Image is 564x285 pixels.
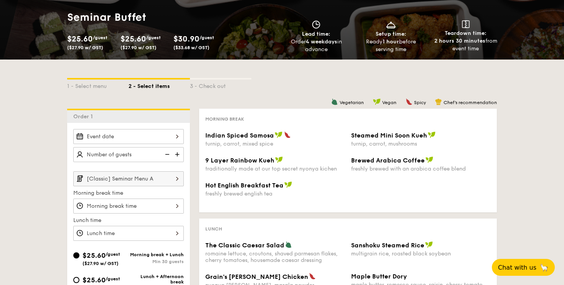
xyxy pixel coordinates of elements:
div: from event time [431,37,500,53]
span: Indian Spiced Samosa [205,132,274,139]
span: $25.60 [82,251,106,260]
span: $25.60 [67,35,93,44]
span: Vegan [382,100,396,105]
span: 9 Layer Rainbow Kueh [205,157,274,164]
input: Event date [73,129,184,144]
img: icon-chef-hat.a58ddaea.svg [435,98,442,105]
span: Grain's [PERSON_NAME] Chicken [205,273,308,280]
span: Order 1 [73,113,96,120]
span: ($27.90 w/ GST) [120,45,157,50]
span: Maple Butter Dory [351,273,407,280]
div: 3 - Check out [190,80,251,90]
img: icon-teardown.65201eee.svg [462,20,470,28]
span: Vegetarian [340,100,364,105]
img: icon-vegan.f8ff3823.svg [275,131,282,138]
div: 2 - Select items [129,80,190,90]
div: Lunch + Afternoon break [129,274,184,285]
div: traditionally made at our top secret nyonya kichen [205,166,345,172]
img: icon-chevron-right.3c0dfbd6.svg [171,171,184,186]
input: $25.60/guest($27.90 w/ GST)Morning break + LunchMin 30 guests [73,252,79,258]
label: Lunch time [73,217,184,224]
span: The Classic Caesar Salad [205,242,284,249]
span: ($27.90 w/ GST) [67,45,103,50]
div: freshly brewed english tea [205,191,345,197]
img: icon-vegan.f8ff3823.svg [373,98,381,105]
img: icon-vegan.f8ff3823.svg [275,156,283,163]
div: turnip, carrot, mushrooms [351,141,491,147]
img: icon-reduce.1d2dbef1.svg [161,147,172,162]
img: icon-spicy.37a8142b.svg [284,131,291,138]
img: icon-vegan.f8ff3823.svg [425,156,433,163]
img: icon-clock.2db775ea.svg [310,20,322,29]
button: Chat with us🦙 [492,259,555,276]
span: ($27.90 w/ GST) [82,261,119,266]
span: Chef's recommendation [444,100,497,105]
span: /guest [106,276,120,282]
input: Lunch time [73,226,184,241]
img: icon-spicy.37a8142b.svg [309,273,316,280]
input: Number of guests [73,147,184,162]
span: Spicy [414,100,426,105]
strong: 1 hour [383,38,399,45]
span: Setup time: [376,31,406,37]
input: $25.60/guest($27.90 w/ GST)Lunch + Afternoon breakMin 30 guests [73,277,79,283]
span: /guest [200,35,214,40]
span: Lunch [205,226,222,232]
h1: Seminar Buffet [67,10,221,24]
span: $25.60 [82,276,106,284]
div: turnip, carrot, mixed spice [205,141,345,147]
span: $25.60 [120,35,146,44]
div: freshly brewed with an arabica coffee blend [351,166,491,172]
div: Morning break + Lunch [129,252,184,257]
span: Steamed Mini Soon Kueh [351,132,427,139]
span: Chat with us [498,264,536,271]
img: icon-vegetarian.fe4039eb.svg [285,241,292,248]
span: $30.90 [173,35,200,44]
span: /guest [146,35,161,40]
img: icon-vegan.f8ff3823.svg [428,131,435,138]
div: Order in advance [282,38,351,53]
span: ($33.68 w/ GST) [173,45,209,50]
span: Sanshoku Steamed Rice [351,242,424,249]
label: Morning break time [73,189,184,197]
img: icon-vegetarian.fe4039eb.svg [331,98,338,105]
div: Ready before serving time [357,38,425,53]
img: icon-spicy.37a8142b.svg [406,98,412,105]
img: icon-vegan.f8ff3823.svg [425,241,433,248]
div: romaine lettuce, croutons, shaved parmesan flakes, cherry tomatoes, housemade caesar dressing [205,250,345,263]
span: /guest [106,252,120,257]
span: Hot English Breakfast Tea [205,182,284,189]
span: Morning break [205,116,244,122]
img: icon-vegan.f8ff3823.svg [284,181,292,188]
img: icon-add.58712e84.svg [172,147,184,162]
div: Min 30 guests [129,259,184,264]
span: /guest [93,35,107,40]
span: Lead time: [302,31,330,37]
input: Morning break time [73,199,184,214]
strong: 2 hours 30 minutes [434,38,485,44]
div: 1 - Select menu [67,80,129,90]
img: icon-dish.430c3a2e.svg [385,20,397,29]
span: Brewed Arabica Coffee [351,157,425,164]
div: multigrain rice, roasted black soybean [351,250,491,257]
strong: 4 weekdays [306,38,337,45]
span: 🦙 [539,263,549,272]
span: Teardown time: [445,30,486,36]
